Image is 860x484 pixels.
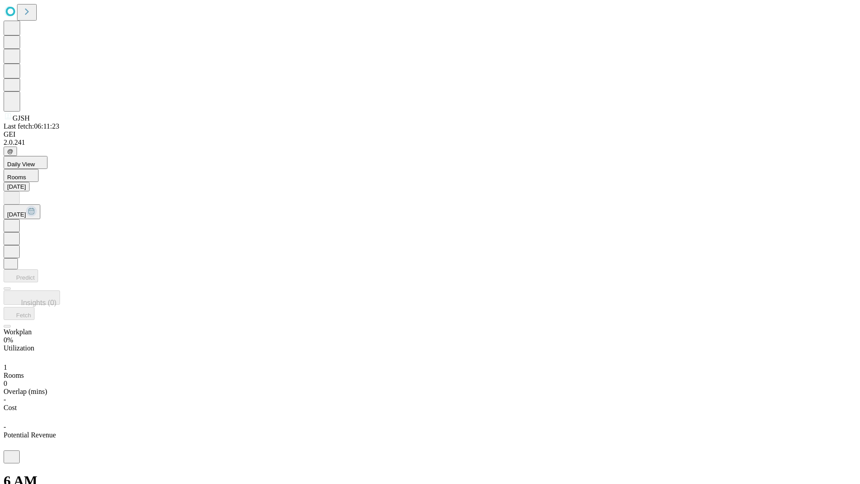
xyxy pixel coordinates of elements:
span: Last fetch: 06:11:23 [4,122,59,130]
span: Insights (0) [21,299,56,307]
span: Cost [4,404,17,411]
button: Insights (0) [4,290,60,305]
span: 0 [4,380,7,387]
span: GJSH [13,114,30,122]
span: Potential Revenue [4,431,56,439]
span: - [4,396,6,403]
span: Workplan [4,328,32,336]
button: [DATE] [4,182,30,191]
span: @ [7,148,13,155]
button: Rooms [4,169,39,182]
span: [DATE] [7,211,26,218]
button: Fetch [4,307,34,320]
span: Rooms [4,372,24,379]
div: 2.0.241 [4,138,856,147]
button: Daily View [4,156,47,169]
div: GEI [4,130,856,138]
button: [DATE] [4,204,40,219]
span: Rooms [7,174,26,181]
span: - [4,423,6,431]
span: Overlap (mins) [4,388,47,395]
span: 1 [4,363,7,371]
button: Predict [4,269,38,282]
span: Utilization [4,344,34,352]
span: Daily View [7,161,35,168]
button: @ [4,147,17,156]
span: 0% [4,336,13,344]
